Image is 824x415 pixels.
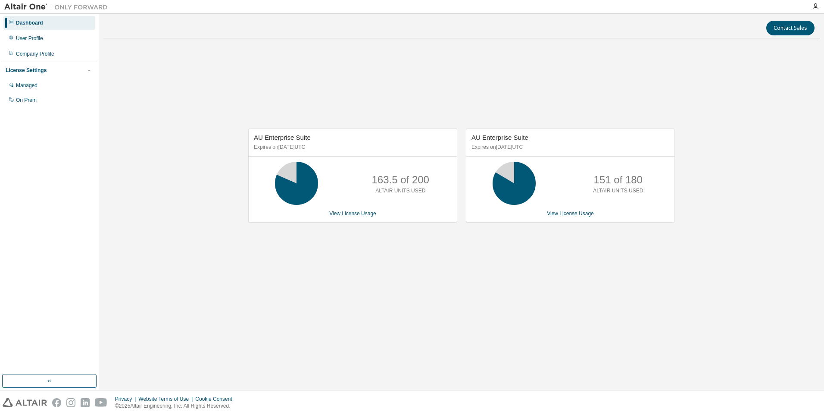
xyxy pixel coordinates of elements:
[138,396,195,402] div: Website Terms of Use
[66,398,75,407] img: instagram.svg
[375,187,425,195] p: ALTAIR UNITS USED
[254,134,311,141] span: AU Enterprise Suite
[4,3,112,11] img: Altair One
[471,134,528,141] span: AU Enterprise Suite
[3,398,47,407] img: altair_logo.svg
[16,35,43,42] div: User Profile
[329,211,376,217] a: View License Usage
[254,144,449,151] p: Expires on [DATE] UTC
[6,67,47,74] div: License Settings
[52,398,61,407] img: facebook.svg
[115,402,237,410] p: © 2025 Altair Engineering, Inc. All Rights Reserved.
[16,50,54,57] div: Company Profile
[547,211,594,217] a: View License Usage
[81,398,90,407] img: linkedin.svg
[115,396,138,402] div: Privacy
[471,144,667,151] p: Expires on [DATE] UTC
[766,21,815,35] button: Contact Sales
[16,97,37,104] div: On Prem
[372,173,429,187] p: 163.5 of 200
[593,187,643,195] p: ALTAIR UNITS USED
[594,173,643,187] p: 151 of 180
[95,398,107,407] img: youtube.svg
[16,19,43,26] div: Dashboard
[16,82,37,89] div: Managed
[195,396,237,402] div: Cookie Consent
